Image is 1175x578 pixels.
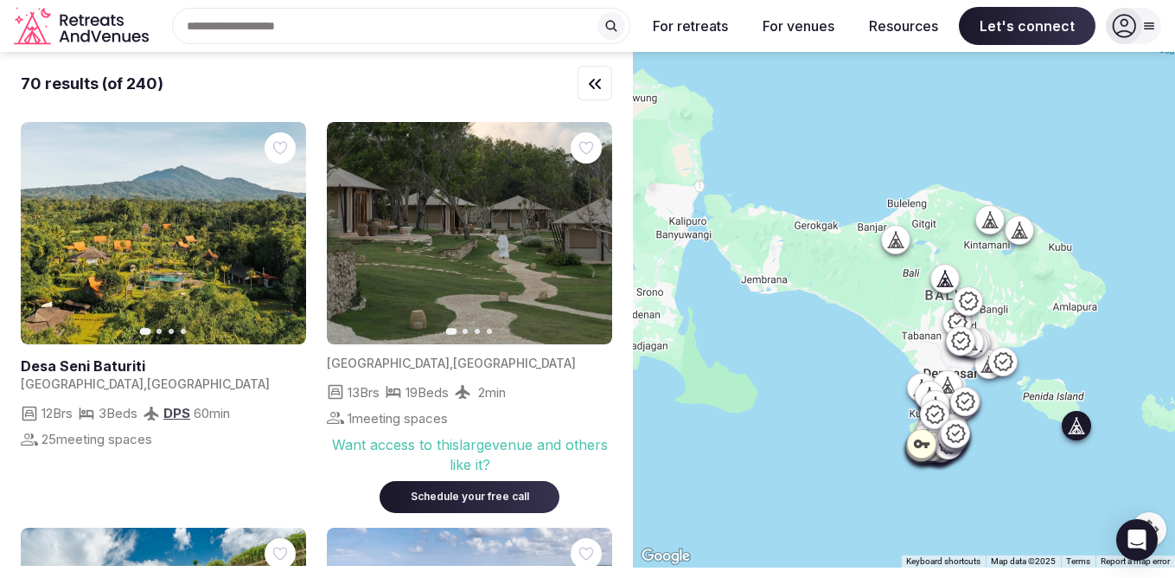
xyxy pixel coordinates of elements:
[21,73,163,94] div: 70 results (of 240)
[99,404,137,422] span: 3 Beds
[1116,519,1158,561] div: Open Intercom Messenger
[42,430,152,448] span: 25 meeting spaces
[1101,556,1170,566] a: Report a map error
[959,7,1095,45] span: Let's connect
[147,376,270,391] span: [GEOGRAPHIC_DATA]
[406,383,449,401] span: 19 Beds
[42,404,73,422] span: 12 Brs
[14,7,152,46] svg: Retreats and Venues company logo
[1066,556,1090,566] a: Terms (opens in new tab)
[463,329,468,334] button: Go to slide 2
[1132,512,1166,547] button: Map camera controls
[169,329,174,334] button: Go to slide 3
[453,356,576,370] span: [GEOGRAPHIC_DATA]
[991,556,1056,566] span: Map data ©2025
[639,7,742,45] button: For retreats
[163,405,190,421] a: DPS
[450,356,453,370] span: ,
[181,329,186,334] button: Go to slide 4
[637,545,694,568] img: Google
[21,122,306,344] a: View Desa Seni Baturiti
[475,329,480,334] button: Go to slide 3
[348,383,380,401] span: 13 Brs
[478,383,506,401] span: 2 min
[144,376,147,391] span: ,
[327,356,450,370] span: [GEOGRAPHIC_DATA]
[380,486,559,504] a: Schedule your free call
[348,409,448,427] span: 1 meeting spaces
[906,556,980,568] button: Keyboard shortcuts
[14,7,152,46] a: Visit the homepage
[327,122,612,344] img: Featured image for venue
[156,329,162,334] button: Go to slide 2
[400,490,539,504] div: Schedule your free call
[21,356,306,376] h2: Desa Seni Baturiti
[140,328,151,335] button: Go to slide 1
[446,328,457,335] button: Go to slide 1
[855,7,952,45] button: Resources
[327,435,612,474] div: Want access to this large venue and others like it?
[637,545,694,568] a: Open this area in Google Maps (opens a new window)
[749,7,848,45] button: For venues
[487,329,492,334] button: Go to slide 4
[21,376,144,391] span: [GEOGRAPHIC_DATA]
[194,404,230,422] span: 60 min
[21,356,306,376] a: View venue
